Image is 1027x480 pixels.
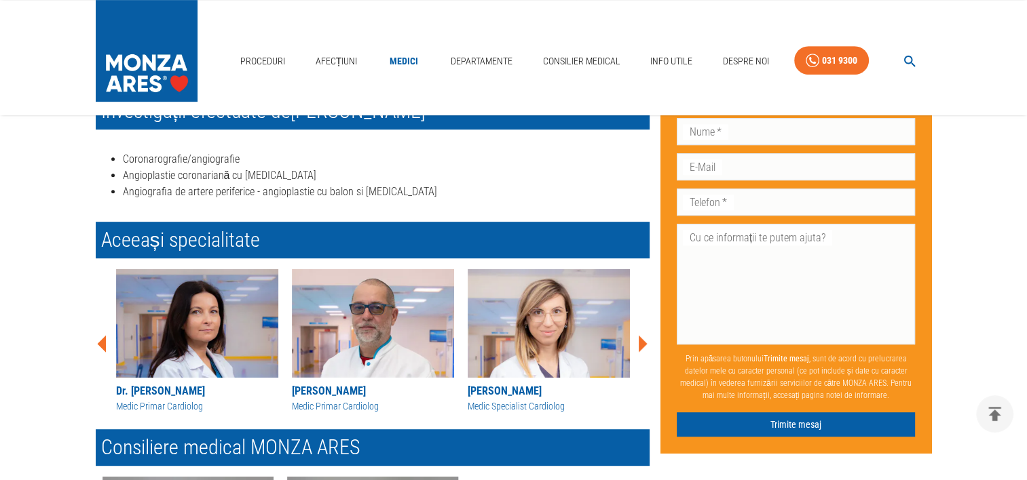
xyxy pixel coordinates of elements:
[116,383,278,399] div: Dr. [PERSON_NAME]
[976,395,1013,433] button: delete
[445,47,518,75] a: Departamente
[292,269,454,414] a: [PERSON_NAME]Medic Primar Cardiolog
[537,47,625,75] a: Consilier Medical
[123,167,650,184] li: Angioplastie coronariană cu [MEDICAL_DATA]
[123,184,650,200] li: Angiografia de artere periferice - angioplastie cu balon si [MEDICAL_DATA]
[468,269,630,414] a: [PERSON_NAME]Medic Specialist Cardiolog
[468,399,630,414] div: Medic Specialist Cardiolog
[116,399,278,414] div: Medic Primar Cardiolog
[717,47,774,75] a: Despre Noi
[822,52,857,69] div: 031 9300
[677,347,916,407] p: Prin apăsarea butonului , sunt de acord cu prelucrarea datelor mele cu caracter personal (ce pot ...
[96,222,650,258] h2: Aceeași specialitate
[764,354,809,363] b: Trimite mesaj
[794,46,869,75] a: 031 9300
[123,151,650,167] li: Coronarografie/angiografie
[235,47,291,75] a: Proceduri
[382,47,426,75] a: Medici
[292,399,454,414] div: Medic Primar Cardiolog
[645,47,698,75] a: Info Utile
[677,412,916,437] button: Trimite mesaj
[116,269,278,414] a: Dr. [PERSON_NAME]Medic Primar Cardiolog
[310,47,363,75] a: Afecțiuni
[468,383,630,399] div: [PERSON_NAME]
[292,383,454,399] div: [PERSON_NAME]
[96,429,650,466] h2: Consiliere medical MONZA ARES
